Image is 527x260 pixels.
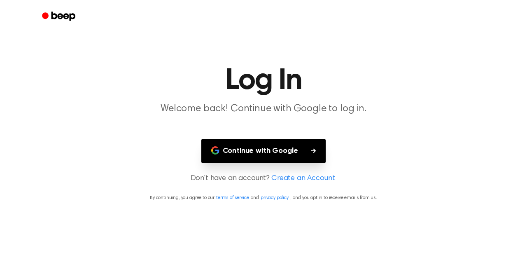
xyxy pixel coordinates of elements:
p: Welcome back! Continue with Google to log in. [105,102,422,116]
p: By continuing, you agree to our and , and you opt in to receive emails from us. [10,194,517,201]
a: privacy policy [261,195,289,200]
a: Beep [36,9,83,25]
button: Continue with Google [201,139,326,163]
a: Create an Account [271,173,335,184]
p: Don't have an account? [10,173,517,184]
h1: Log In [53,66,474,96]
a: terms of service [216,195,249,200]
